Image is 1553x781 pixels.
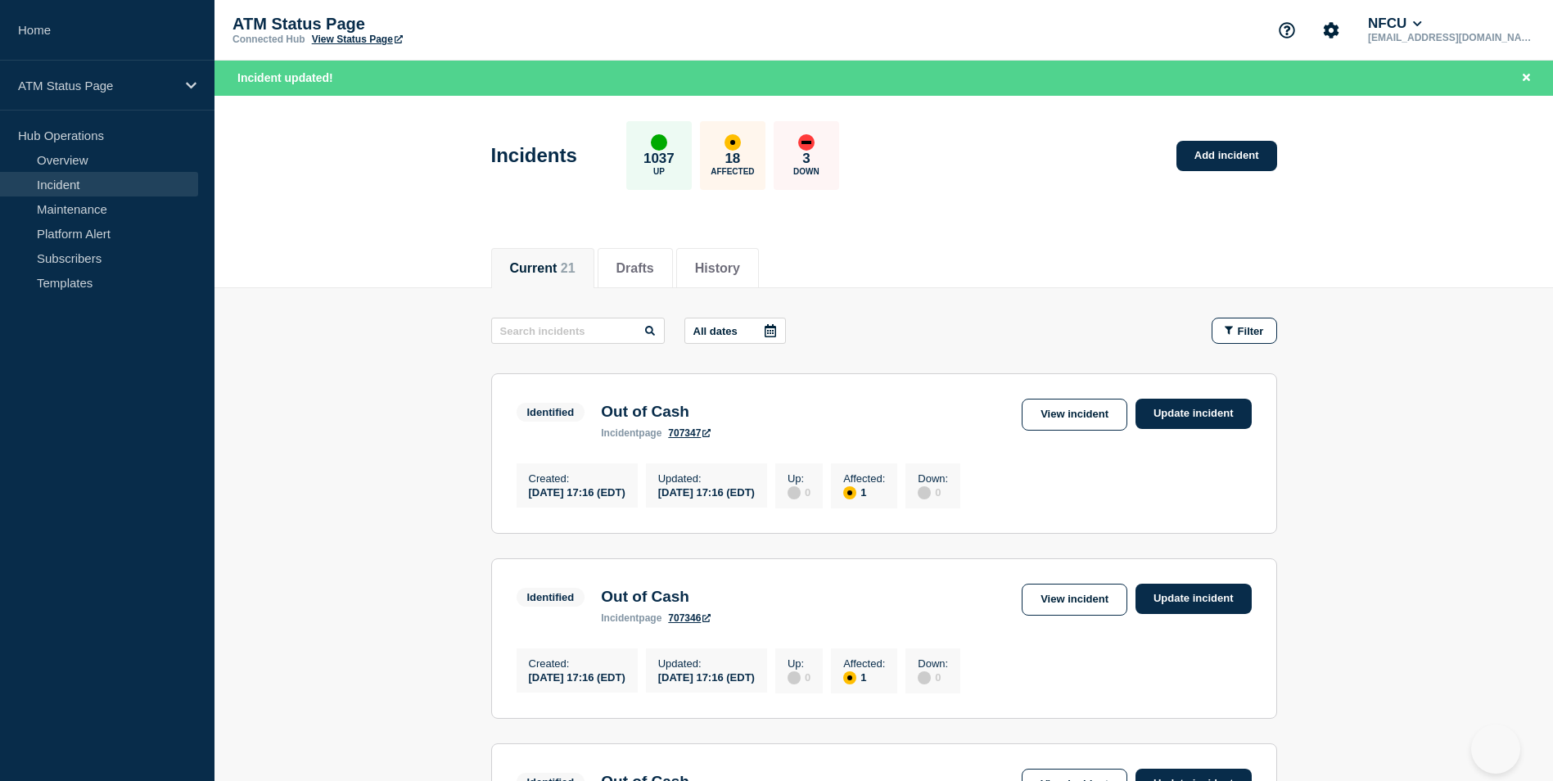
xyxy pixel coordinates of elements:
p: Up [653,167,665,176]
a: Update incident [1135,399,1252,429]
div: disabled [918,671,931,684]
button: NFCU [1365,16,1425,32]
button: History [695,261,740,276]
div: 0 [788,670,810,684]
p: ATM Status Page [18,79,175,93]
a: Update incident [1135,584,1252,614]
p: Updated : [658,657,755,670]
p: page [601,612,661,624]
p: Affected [711,167,754,176]
span: 21 [561,261,576,275]
span: Incident updated! [237,71,333,84]
p: Down : [918,472,948,485]
div: [DATE] 17:16 (EDT) [658,485,755,499]
div: disabled [788,671,801,684]
span: incident [601,427,639,439]
p: Down [793,167,819,176]
p: Affected : [843,657,885,670]
h1: Incidents [491,144,577,167]
input: Search incidents [491,318,665,344]
button: All dates [684,318,786,344]
p: Created : [529,472,625,485]
span: Identified [517,403,585,422]
a: 707347 [668,427,711,439]
span: incident [601,612,639,624]
p: [EMAIL_ADDRESS][DOMAIN_NAME] [1365,32,1535,43]
div: affected [843,671,856,684]
div: [DATE] 17:16 (EDT) [658,670,755,684]
button: Account settings [1314,13,1348,47]
button: Close banner [1516,69,1537,88]
p: 1037 [643,151,675,167]
button: Filter [1212,318,1277,344]
p: page [601,427,661,439]
p: Connected Hub [232,34,305,45]
button: Current 21 [510,261,576,276]
iframe: Help Scout Beacon - Open [1471,725,1520,774]
h3: Out of Cash [601,588,711,606]
h3: Out of Cash [601,403,711,421]
a: 707346 [668,612,711,624]
div: disabled [788,486,801,499]
span: Identified [517,588,585,607]
p: 3 [802,151,810,167]
p: Up : [788,657,810,670]
div: 1 [843,485,885,499]
p: All dates [693,325,738,337]
p: Created : [529,657,625,670]
a: Add incident [1176,141,1277,171]
button: Support [1270,13,1304,47]
div: [DATE] 17:16 (EDT) [529,485,625,499]
div: up [651,134,667,151]
p: Down : [918,657,948,670]
div: disabled [918,486,931,499]
a: View incident [1022,399,1127,431]
div: 0 [918,670,948,684]
p: Up : [788,472,810,485]
div: affected [725,134,741,151]
div: [DATE] 17:16 (EDT) [529,670,625,684]
p: Updated : [658,472,755,485]
a: View Status Page [312,34,403,45]
button: Drafts [616,261,654,276]
div: 0 [788,485,810,499]
div: down [798,134,815,151]
div: affected [843,486,856,499]
div: 0 [918,485,948,499]
span: Filter [1238,325,1264,337]
a: View incident [1022,584,1127,616]
div: 1 [843,670,885,684]
p: ATM Status Page [232,15,560,34]
p: Affected : [843,472,885,485]
p: 18 [725,151,740,167]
